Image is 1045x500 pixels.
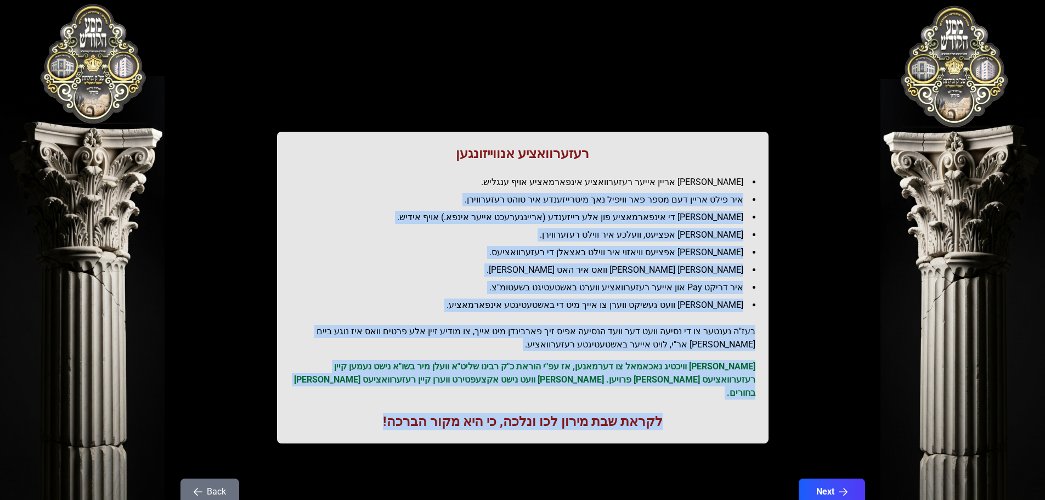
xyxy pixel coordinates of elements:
li: [PERSON_NAME] אריין אייער רעזערוואציע אינפארמאציע אויף ענגליש. [299,176,755,189]
li: [PERSON_NAME] אפציעס וויאזוי איר ווילט באצאלן די רעזערוואציעס. [299,246,755,259]
li: [PERSON_NAME] [PERSON_NAME] וואס איר האט [PERSON_NAME]. [299,263,755,277]
p: [PERSON_NAME] וויכטיג נאכאמאל צו דערמאנען, אז עפ"י הוראת כ"ק רבינו שליט"א וועלן מיר בשו"א נישט נע... [290,360,755,400]
li: איר דריקט Pay און אייער רעזערוואציע ווערט באשטעטיגט בשעטומ"צ. [299,281,755,294]
h1: רעזערוואציע אנווייזונגען [290,145,755,162]
li: איר פילט אריין דעם מספר פאר וויפיל נאך מיטרייזענדע איר טוהט רעזערווירן. [299,193,755,206]
h1: לקראת שבת מירון לכו ונלכה, כי היא מקור הברכה! [290,413,755,430]
li: [PERSON_NAME] אפציעס, וועלכע איר ווילט רעזערווירן. [299,228,755,241]
li: [PERSON_NAME] די אינפארמאציע פון אלע רייזענדע (אריינגערעכט אייער אינפא.) אויף אידיש. [299,211,755,224]
li: [PERSON_NAME] וועט געשיקט ווערן צו אייך מיט די באשטעטיגטע אינפארמאציע. [299,299,755,312]
h2: בעז"ה נענטער צו די נסיעה וועט דער וועד הנסיעה אפיס זיך פארבינדן מיט אייך, צו מודיע זיין אלע פרטים... [290,325,755,351]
